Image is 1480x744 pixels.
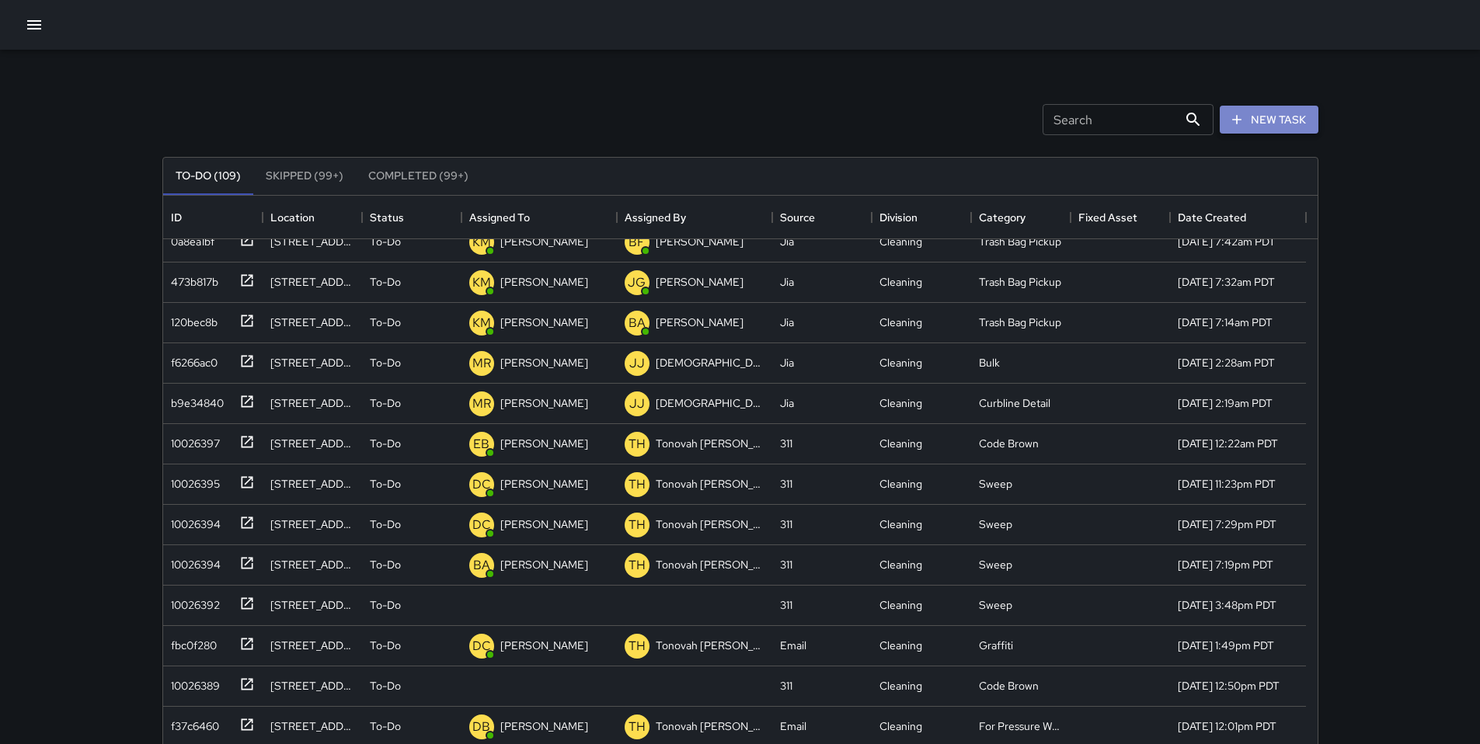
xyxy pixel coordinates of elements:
[370,436,401,451] p: To-Do
[469,196,530,239] div: Assigned To
[780,638,806,653] div: Email
[165,672,220,694] div: 10026389
[656,234,743,249] p: [PERSON_NAME]
[165,228,214,249] div: 0a8ea1bf
[780,196,815,239] div: Source
[270,395,354,411] div: 1011 Howard Street
[461,196,617,239] div: Assigned To
[629,354,645,373] p: JJ
[979,436,1039,451] div: Code Brown
[979,516,1012,532] div: Sweep
[165,268,218,290] div: 473b817b
[1178,718,1276,734] div: 9/18/2025, 12:01pm PDT
[171,196,182,239] div: ID
[656,638,764,653] p: Tonovah [PERSON_NAME]
[1178,315,1273,330] div: 9/19/2025, 7:14am PDT
[656,355,764,370] p: [DEMOGRAPHIC_DATA] Jamaica
[629,314,646,332] p: BA
[500,516,588,532] p: [PERSON_NAME]
[473,435,489,454] p: EB
[872,196,971,239] div: Division
[979,196,1026,239] div: Category
[656,436,764,451] p: Tonovah [PERSON_NAME]
[1220,106,1318,134] button: New Task
[656,557,764,572] p: Tonovah [PERSON_NAME]
[879,274,922,290] div: Cleaning
[879,355,922,370] div: Cleaning
[979,678,1039,694] div: Code Brown
[165,510,221,532] div: 10026394
[356,158,481,195] button: Completed (99+)
[780,718,806,734] div: Email
[500,557,588,572] p: [PERSON_NAME]
[1178,678,1280,694] div: 9/18/2025, 12:50pm PDT
[879,395,922,411] div: Cleaning
[979,476,1012,492] div: Sweep
[370,638,401,653] p: To-Do
[979,234,1061,249] div: Trash Bag Pickup
[1178,436,1278,451] div: 9/19/2025, 12:22am PDT
[879,315,922,330] div: Cleaning
[979,597,1012,613] div: Sweep
[656,718,764,734] p: Tonovah [PERSON_NAME]
[500,274,588,290] p: [PERSON_NAME]
[780,597,792,613] div: 311
[472,354,491,373] p: MR
[625,196,686,239] div: Assigned By
[879,597,922,613] div: Cleaning
[472,475,491,494] p: DC
[370,234,401,249] p: To-Do
[270,234,354,249] div: 1020 Harrison Street
[370,395,401,411] p: To-Do
[165,349,218,370] div: f6266ac0
[472,718,490,736] p: DB
[472,233,491,252] p: KM
[772,196,872,239] div: Source
[163,158,253,195] button: To-Do (109)
[370,597,401,613] p: To-Do
[629,395,645,413] p: JJ
[780,315,794,330] div: Jia
[979,274,1061,290] div: Trash Bag Pickup
[472,637,491,655] p: DC
[500,476,588,492] p: [PERSON_NAME]
[629,516,646,534] p: TH
[780,274,794,290] div: Jia
[780,476,792,492] div: 311
[165,551,221,572] div: 10026394
[628,273,646,292] p: JG
[1178,476,1276,492] div: 9/18/2025, 11:23pm PDT
[1178,234,1276,249] div: 9/19/2025, 7:42am PDT
[253,158,356,195] button: Skipped (99+)
[971,196,1071,239] div: Category
[270,476,354,492] div: 170 9th Street
[1178,355,1275,370] div: 9/19/2025, 2:28am PDT
[270,436,354,451] div: 350 11th Street
[979,355,1000,370] div: Bulk
[165,631,217,653] div: fbc0f280
[879,557,922,572] div: Cleaning
[370,557,401,572] p: To-Do
[979,718,1063,734] div: For Pressure Washer
[370,516,401,532] p: To-Do
[370,476,401,492] p: To-Do
[879,516,922,532] div: Cleaning
[656,315,743,330] p: [PERSON_NAME]
[780,678,792,694] div: 311
[263,196,362,239] div: Location
[500,436,588,451] p: [PERSON_NAME]
[165,389,224,411] div: b9e34840
[165,712,219,734] div: f37c6460
[370,355,401,370] p: To-Do
[370,718,401,734] p: To-Do
[165,308,218,330] div: 120bec8b
[1178,196,1246,239] div: Date Created
[362,196,461,239] div: Status
[1170,196,1306,239] div: Date Created
[270,315,354,330] div: 550 Minna Street
[270,638,354,653] div: 298 7th Street
[879,476,922,492] div: Cleaning
[165,591,220,613] div: 10026392
[879,638,922,653] div: Cleaning
[500,355,588,370] p: [PERSON_NAME]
